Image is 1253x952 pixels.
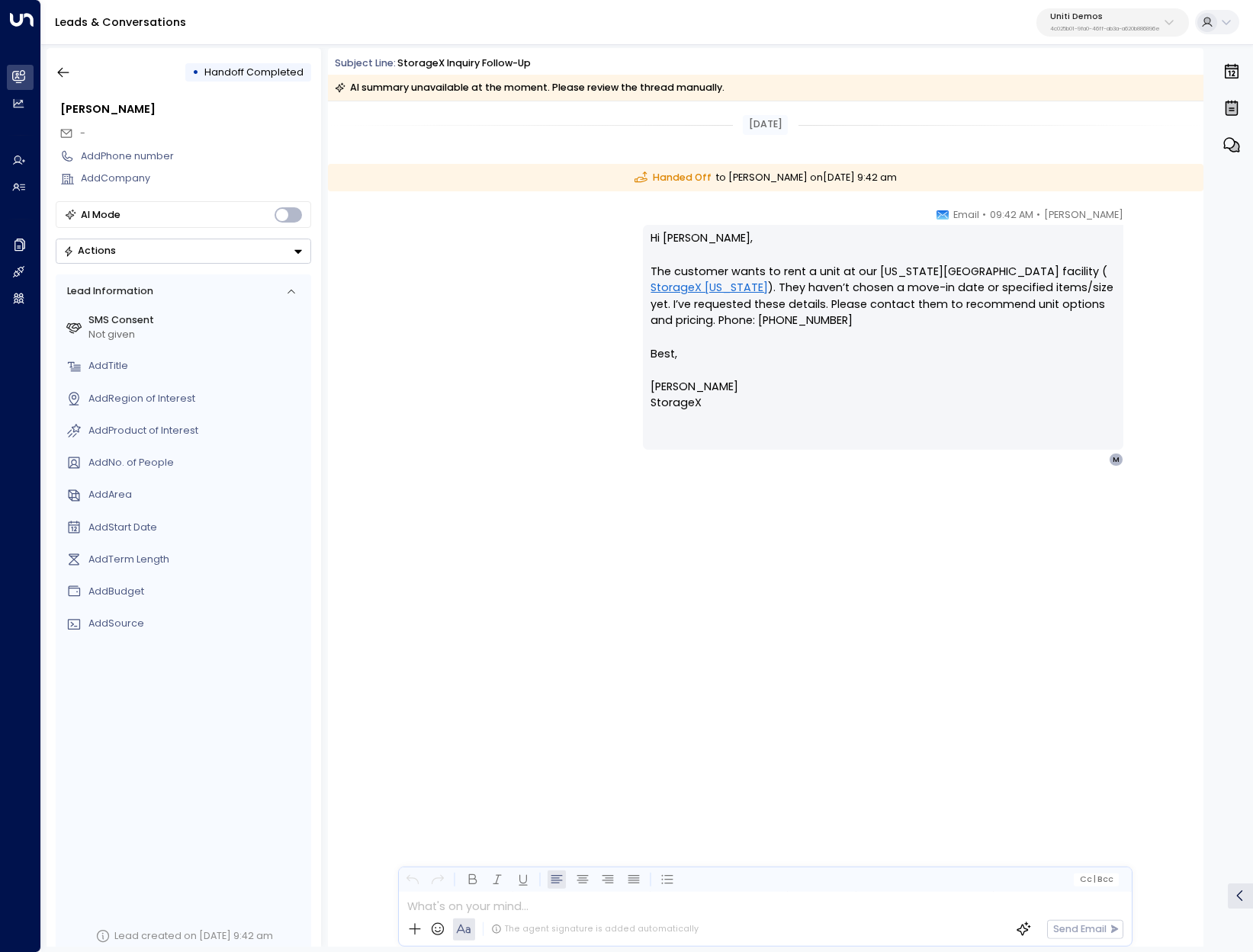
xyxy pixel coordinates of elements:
span: • [1036,207,1040,223]
span: Handed Off [635,171,712,185]
div: StorageX Inquiry Follow-up [397,56,531,71]
div: • [192,60,199,85]
div: to [PERSON_NAME] on [DATE] 9:42 am [328,164,1203,192]
button: Redo [429,870,448,889]
div: Actions [63,245,116,257]
div: AddNo. of People [88,456,306,470]
div: AddTerm Length [88,553,306,567]
span: Subject Line: [335,56,396,69]
div: AddRegion of Interest [88,392,306,406]
p: Hi [PERSON_NAME], The customer wants to rent a unit at our [US_STATE][GEOGRAPHIC_DATA] facility (... [651,230,1114,345]
div: Not given [88,328,306,342]
div: Button group with a nested menu [56,239,311,264]
span: | [1094,875,1096,884]
button: Cc|Bcc [1075,873,1120,886]
div: The agent signature is added automatically [491,923,699,935]
span: Best, [651,346,677,363]
div: AddTitle [88,359,306,373]
div: AddStart Date [88,521,306,535]
div: AddBudget [88,585,306,599]
img: 110_headshot.jpg [1129,207,1157,235]
button: Undo [403,870,422,889]
span: - [80,127,85,139]
p: 4c025b01-9fa0-46ff-ab3a-a620b886896e [1050,26,1160,32]
div: Lead Information [62,284,153,299]
p: Uniti Demos [1050,12,1160,21]
div: AddArea [88,488,306,502]
div: M [1109,453,1123,466]
button: Actions [56,239,311,264]
a: Leads & Conversations [55,14,186,30]
a: StorageX [US_STATE] [651,280,768,296]
span: Email [953,207,979,223]
div: AddCompany [81,171,311,186]
span: 09:42 AM [990,207,1033,223]
span: Handoff Completed [204,66,304,79]
span: [PERSON_NAME] [651,379,738,396]
span: [PERSON_NAME] [1044,207,1123,223]
button: Uniti Demos4c025b01-9fa0-46ff-ab3a-a620b886896e [1036,8,1189,37]
div: AddSource [88,617,306,631]
div: Lead created on [DATE] 9:42 am [114,929,273,944]
label: SMS Consent [88,313,306,328]
span: Cc Bcc [1080,875,1114,884]
div: AddPhone number [81,149,311,164]
div: [DATE] [743,115,787,135]
div: AI summary unavailable at the moment. Please review the thread manually. [335,80,724,95]
span: • [982,207,986,223]
div: AddProduct of Interest [88,424,306,438]
div: [PERSON_NAME] [60,101,311,118]
span: StorageX [651,395,702,412]
div: AI Mode [81,207,120,223]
